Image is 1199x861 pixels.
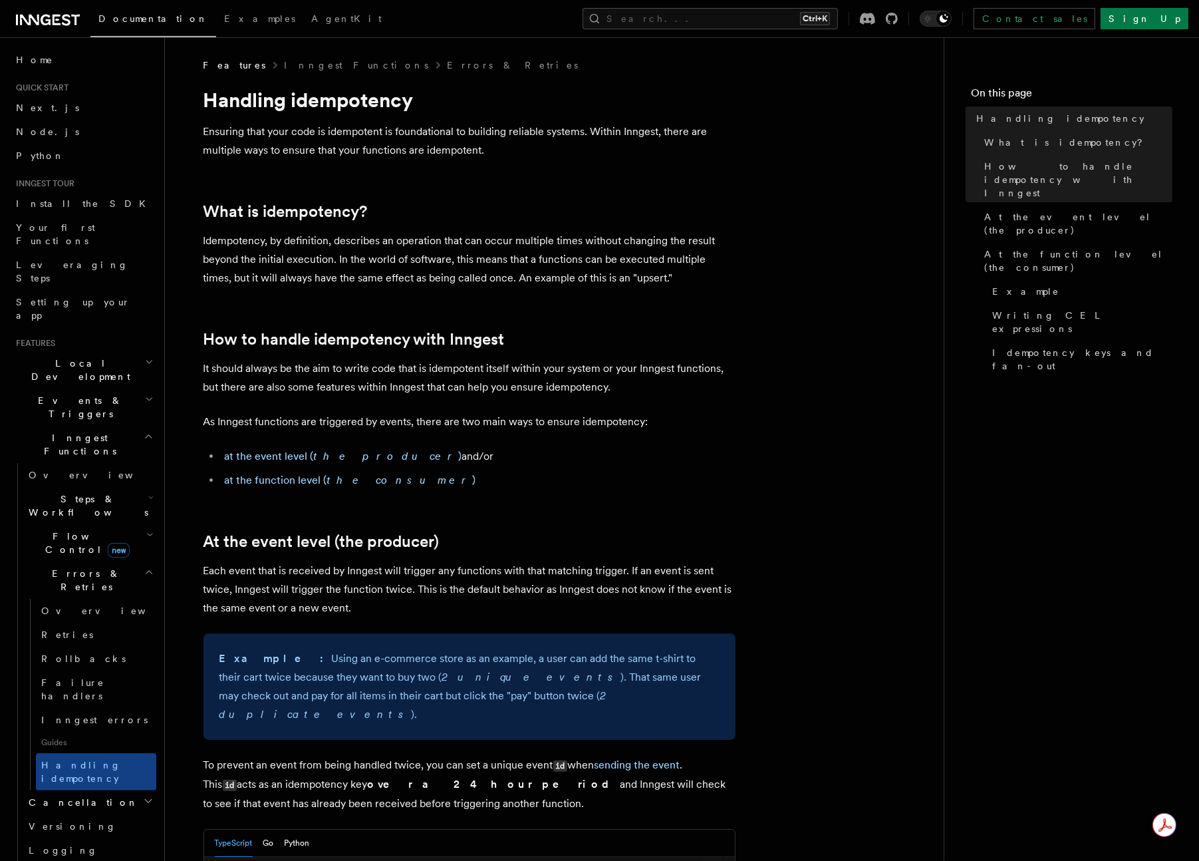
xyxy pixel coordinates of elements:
[11,389,156,426] button: Events & Triggers
[36,753,156,790] a: Handling idempotency
[11,83,68,93] span: Quick start
[29,470,166,480] span: Overview
[11,120,156,144] a: Node.js
[984,248,1172,274] span: At the function level (the consumer)
[225,450,462,462] a: at the event level (the producer)
[23,487,156,524] button: Steps & Workflows
[203,88,735,112] h1: Handling idempotency
[23,790,156,814] button: Cancellation
[216,4,303,36] a: Examples
[23,562,156,599] button: Errors & Retries
[29,845,98,856] span: Logging
[215,830,253,857] button: TypeScript
[23,492,148,519] span: Steps & Workflows
[367,778,620,790] strong: over a 24 hour period
[987,303,1172,341] a: Writing CEL expressions
[16,198,154,209] span: Install the SDK
[987,279,1172,303] a: Example
[203,756,735,813] p: To prevent an event from being handled twice, you can set a unique event when . This acts as an i...
[223,780,237,791] code: id
[11,351,156,389] button: Local Development
[971,106,1172,130] a: Handling idempotency
[920,11,952,27] button: Toggle dark mode
[285,830,310,857] button: Python
[23,524,156,562] button: Flow Controlnew
[23,530,146,556] span: Flow Control
[448,59,579,72] a: Errors & Retries
[219,649,720,724] p: Using an e-commerce store as an example, a user can add the same t-shirt to their cart twice beca...
[203,330,505,349] a: How to handle idempotency with Inngest
[203,59,266,72] span: Features
[23,463,156,487] a: Overview
[36,623,156,647] a: Retries
[23,814,156,838] a: Versioning
[23,599,156,790] div: Errors & Retries
[11,178,74,189] span: Inngest tour
[11,290,156,327] a: Setting up your app
[16,53,53,67] span: Home
[41,715,148,725] span: Inngest errors
[979,154,1172,205] a: How to handle idempotency with Inngest
[992,309,1172,335] span: Writing CEL expressions
[11,48,156,72] a: Home
[992,285,1059,298] span: Example
[442,671,621,683] em: 2 unique events
[98,13,208,24] span: Documentation
[976,112,1144,125] span: Handling idempotency
[285,59,429,72] a: Inngest Functions
[203,232,735,287] p: Idempotency, by definition, describes an operation that can occur multiple times without changing...
[11,357,145,383] span: Local Development
[314,450,459,462] em: the producer
[36,647,156,671] a: Rollbacks
[594,759,680,771] a: sending the event
[1101,8,1188,29] a: Sign Up
[219,689,606,721] em: 2 duplicate events
[311,13,382,24] span: AgentKit
[11,216,156,253] a: Your first Functions
[263,830,274,857] button: Go
[41,760,121,784] span: Handling idempotency
[327,474,473,486] em: the consumer
[984,160,1172,200] span: How to handle idempotency with Inngest
[984,210,1172,237] span: At the event level (the producer)
[11,426,156,463] button: Inngest Functions
[11,431,144,458] span: Inngest Functions
[11,144,156,168] a: Python
[29,821,116,832] span: Versioning
[971,85,1172,106] h4: On this page
[987,341,1172,378] a: Idempotency keys and fan-out
[203,562,735,617] p: Each event that is received by Inngest will trigger any functions with that matching trigger. If ...
[203,532,440,551] a: At the event level (the producer)
[41,653,126,664] span: Rollbacks
[303,4,390,36] a: AgentKit
[11,253,156,290] a: Leveraging Steps
[11,192,156,216] a: Install the SDK
[553,761,567,772] code: id
[36,708,156,732] a: Inngest errors
[203,202,368,221] a: What is idempotency?
[800,12,830,25] kbd: Ctrl+K
[36,732,156,753] span: Guides
[90,4,216,37] a: Documentation
[224,13,295,24] span: Examples
[41,629,93,640] span: Retries
[16,222,95,246] span: Your first Functions
[11,96,156,120] a: Next.js
[23,796,138,809] span: Cancellation
[108,543,130,558] span: new
[979,242,1172,279] a: At the function level (the consumer)
[41,677,104,701] span: Failure handlers
[16,102,79,113] span: Next.js
[979,205,1172,242] a: At the event level (the producer)
[203,359,735,397] p: It should always be the aim to write code that is idempotent itself within your system or your In...
[16,259,128,283] span: Leveraging Steps
[984,136,1152,149] span: What is idempotency?
[583,8,838,29] button: Search...Ctrl+K
[219,652,332,665] strong: Example:
[41,605,178,616] span: Overview
[11,394,145,421] span: Events & Triggers
[16,150,65,161] span: Python
[974,8,1095,29] a: Contact sales
[36,599,156,623] a: Overview
[979,130,1172,154] a: What is idempotency?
